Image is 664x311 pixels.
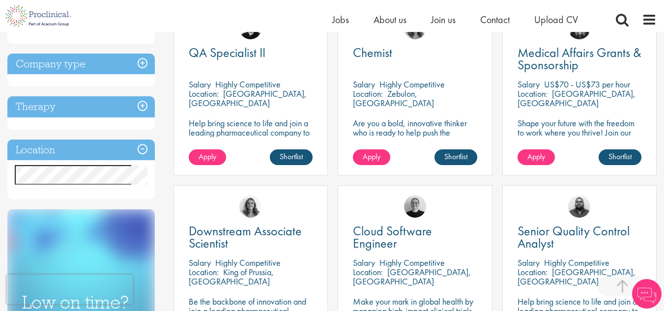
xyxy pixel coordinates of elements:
[544,79,630,90] p: US$70 - US$73 per hour
[353,44,392,61] span: Chemist
[353,79,375,90] span: Salary
[568,196,590,218] img: Ashley Bennett
[518,225,641,250] a: Senior Quality Control Analyst
[332,13,349,26] a: Jobs
[189,266,219,278] span: Location:
[632,279,662,309] img: Chatbot
[518,257,540,268] span: Salary
[518,44,641,73] span: Medical Affairs Grants & Sponsorship
[518,266,635,287] p: [GEOGRAPHIC_DATA], [GEOGRAPHIC_DATA]
[379,79,445,90] p: Highly Competitive
[353,225,477,250] a: Cloud Software Engineer
[518,47,641,71] a: Medical Affairs Grants & Sponsorship
[189,223,302,252] span: Downstream Associate Scientist
[518,88,635,109] p: [GEOGRAPHIC_DATA], [GEOGRAPHIC_DATA]
[353,257,375,268] span: Salary
[239,196,261,218] img: Jackie Cerchio
[353,118,477,156] p: Are you a bold, innovative thinker who is ready to help push the boundaries of science and make a...
[199,151,216,162] span: Apply
[7,96,155,117] h3: Therapy
[480,13,510,26] a: Contact
[353,88,434,109] p: Zebulon, [GEOGRAPHIC_DATA]
[518,266,548,278] span: Location:
[7,140,155,161] h3: Location
[189,118,313,165] p: Help bring science to life and join a leading pharmaceutical company to play a key role in delive...
[363,151,380,162] span: Apply
[434,149,477,165] a: Shortlist
[189,88,307,109] p: [GEOGRAPHIC_DATA], [GEOGRAPHIC_DATA]
[544,257,609,268] p: Highly Competitive
[353,266,471,287] p: [GEOGRAPHIC_DATA], [GEOGRAPHIC_DATA]
[215,257,281,268] p: Highly Competitive
[215,79,281,90] p: Highly Competitive
[189,266,274,287] p: King of Prussia, [GEOGRAPHIC_DATA]
[374,13,406,26] a: About us
[518,88,548,99] span: Location:
[189,79,211,90] span: Salary
[189,257,211,268] span: Salary
[353,88,383,99] span: Location:
[7,54,155,75] h3: Company type
[7,275,133,304] iframe: reCAPTCHA
[189,88,219,99] span: Location:
[189,225,313,250] a: Downstream Associate Scientist
[353,47,477,59] a: Chemist
[189,149,226,165] a: Apply
[270,149,313,165] a: Shortlist
[431,13,456,26] a: Join us
[404,196,426,218] img: Emma Pretorious
[534,13,578,26] a: Upload CV
[189,44,265,61] span: QA Specialist II
[353,223,432,252] span: Cloud Software Engineer
[353,266,383,278] span: Location:
[518,223,630,252] span: Senior Quality Control Analyst
[518,118,641,156] p: Shape your future with the freedom to work where you thrive! Join our client with this fully remo...
[599,149,641,165] a: Shortlist
[527,151,545,162] span: Apply
[518,149,555,165] a: Apply
[353,149,390,165] a: Apply
[379,257,445,268] p: Highly Competitive
[189,47,313,59] a: QA Specialist II
[518,79,540,90] span: Salary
